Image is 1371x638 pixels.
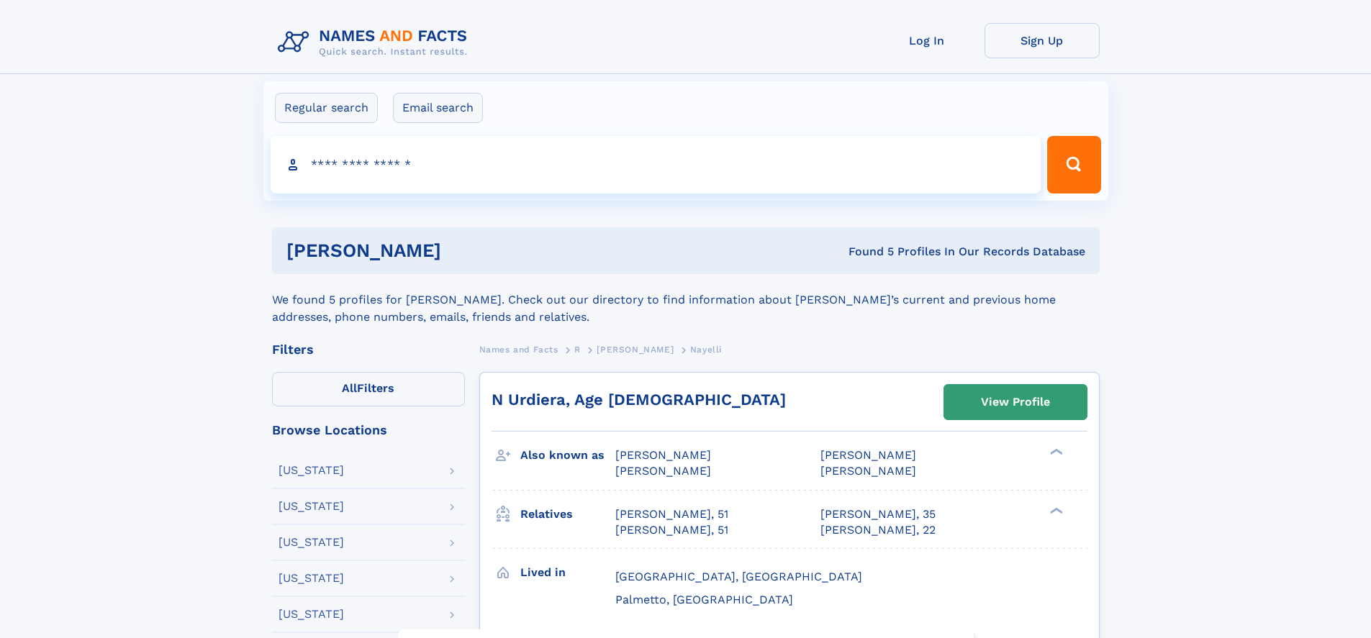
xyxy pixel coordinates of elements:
[597,345,674,355] span: [PERSON_NAME]
[279,609,344,620] div: [US_STATE]
[597,340,674,358] a: [PERSON_NAME]
[272,372,465,406] label: Filters
[820,464,916,478] span: [PERSON_NAME]
[520,502,615,527] h3: Relatives
[615,448,711,462] span: [PERSON_NAME]
[279,465,344,476] div: [US_STATE]
[615,570,862,583] span: [GEOGRAPHIC_DATA], [GEOGRAPHIC_DATA]
[1046,506,1064,515] div: ❯
[645,244,1085,260] div: Found 5 Profiles In Our Records Database
[690,345,722,355] span: Nayelli
[492,391,786,409] a: N Urdiera, Age [DEMOGRAPHIC_DATA]
[985,23,1100,58] a: Sign Up
[342,381,357,395] span: All
[574,340,581,358] a: R
[820,506,936,522] a: [PERSON_NAME], 35
[272,23,479,62] img: Logo Names and Facts
[272,343,465,356] div: Filters
[520,560,615,585] h3: Lived in
[1046,447,1064,457] div: ❯
[520,443,615,468] h3: Also known as
[615,464,711,478] span: [PERSON_NAME]
[271,136,1041,193] input: search input
[820,448,916,462] span: [PERSON_NAME]
[981,386,1050,419] div: View Profile
[479,340,558,358] a: Names and Facts
[279,573,344,584] div: [US_STATE]
[272,424,465,437] div: Browse Locations
[574,345,581,355] span: R
[1047,136,1100,193] button: Search Button
[286,242,645,260] h1: [PERSON_NAME]
[393,93,483,123] label: Email search
[275,93,378,123] label: Regular search
[279,537,344,548] div: [US_STATE]
[615,506,728,522] a: [PERSON_NAME], 51
[615,522,728,538] a: [PERSON_NAME], 51
[820,522,936,538] a: [PERSON_NAME], 22
[279,501,344,512] div: [US_STATE]
[869,23,985,58] a: Log In
[944,385,1087,419] a: View Profile
[272,274,1100,326] div: We found 5 profiles for [PERSON_NAME]. Check out our directory to find information about [PERSON_...
[615,593,793,606] span: Palmetto, [GEOGRAPHIC_DATA]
